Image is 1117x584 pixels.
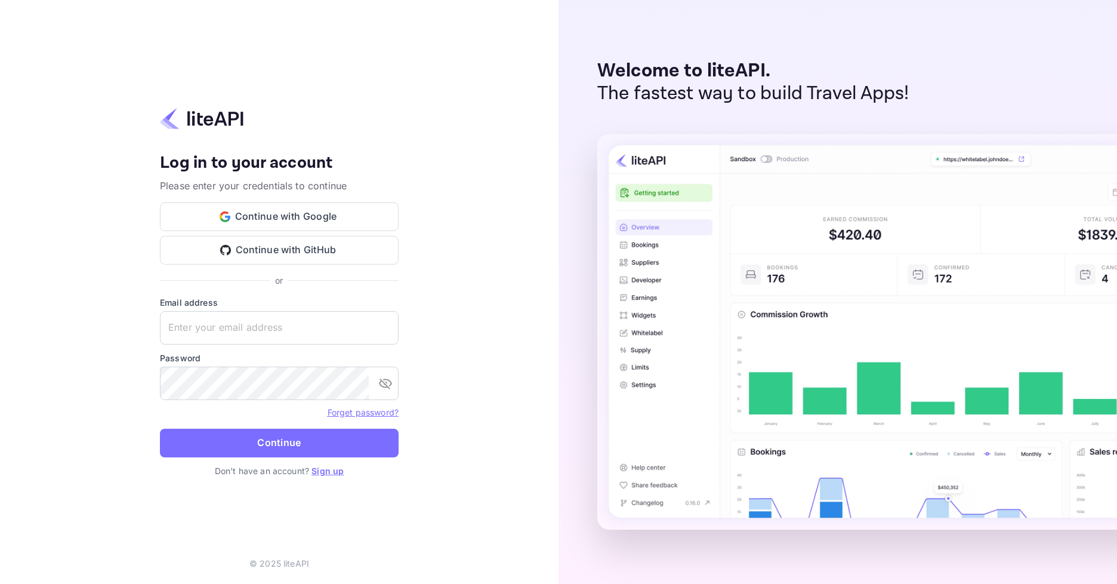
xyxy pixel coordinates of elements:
a: Forget password? [328,406,399,418]
button: toggle password visibility [374,371,397,395]
a: Forget password? [328,407,399,417]
p: or [275,274,283,287]
label: Email address [160,296,399,309]
input: Enter your email address [160,311,399,345]
button: Continue with GitHub [160,236,399,265]
label: Password [160,352,399,364]
p: Don't have an account? [160,465,399,477]
a: Sign up [311,466,344,476]
p: Welcome to liteAPI. [597,60,909,82]
button: Continue [160,429,399,457]
img: liteapi [160,107,243,130]
button: Continue with Google [160,202,399,231]
h4: Log in to your account [160,153,399,174]
p: The fastest way to build Travel Apps! [597,82,909,105]
p: Please enter your credentials to continue [160,179,399,193]
p: © 2025 liteAPI [249,557,309,570]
